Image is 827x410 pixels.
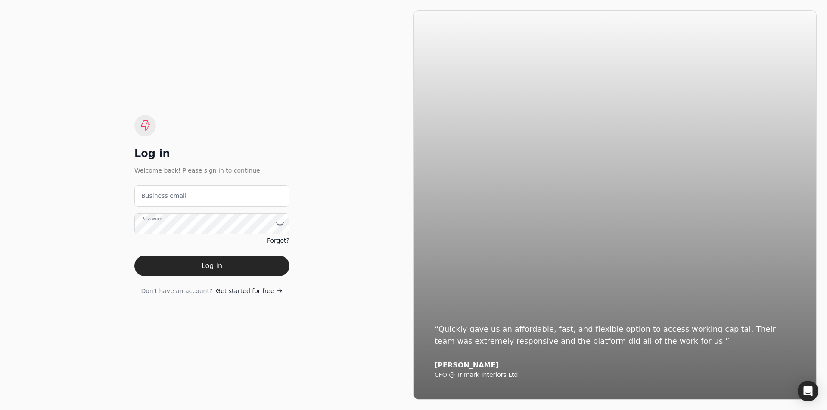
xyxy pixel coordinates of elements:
[141,287,212,296] span: Don't have an account?
[134,166,289,175] div: Welcome back! Please sign in to continue.
[141,215,162,222] label: Password
[267,236,289,245] a: Forgot?
[216,287,274,296] span: Get started for free
[435,361,796,370] div: [PERSON_NAME]
[798,381,818,401] div: Open Intercom Messenger
[435,371,796,379] div: CFO @ Trimark Interiors Ltd.
[134,147,289,160] div: Log in
[216,287,283,296] a: Get started for free
[435,323,796,347] div: “Quickly gave us an affordable, fast, and flexible option to access working capital. Their team w...
[141,191,187,200] label: Business email
[134,256,289,276] button: Log in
